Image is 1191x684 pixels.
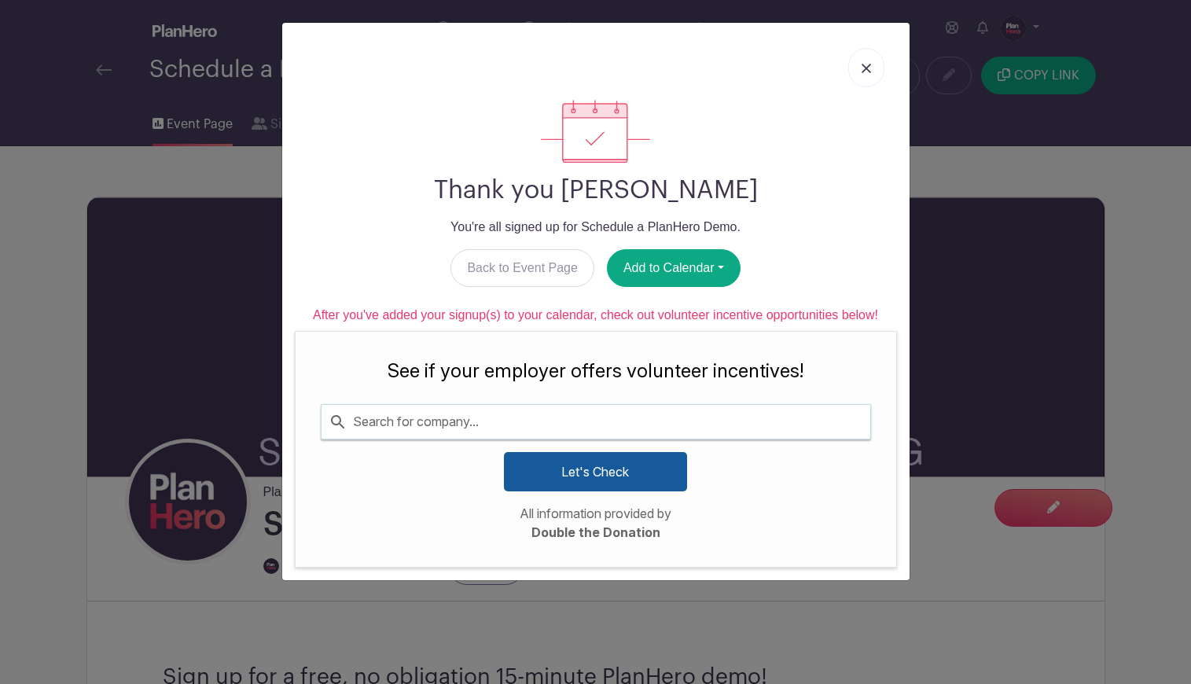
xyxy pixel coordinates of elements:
input: Search for company... [322,405,870,438]
a: Back to Event Page [450,249,594,287]
a: Double the Donation matching gift information (opens in a new window) [531,524,660,540]
p: You're all signed up for Schedule a PlanHero Demo. [295,218,897,237]
div: See if your employer offers volunteer incentives! [321,357,871,385]
button: Let's Check [504,452,687,491]
img: close_button-5f87c8562297e5c2d7936805f587ecaba9071eb48480494691a3f1689db116b3.svg [862,64,871,73]
h2: Thank you [PERSON_NAME] [295,175,897,205]
button: Add to Calendar [607,249,741,287]
div: All information provided by [321,504,871,542]
img: signup_complete-c468d5dda3e2740ee63a24cb0ba0d3ce5d8a4ecd24259e683200fb1569d990c8.svg [541,100,649,163]
div: After you've added your signup(s) to your calendar, check out volunteer incentive opportunities b... [295,306,897,325]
